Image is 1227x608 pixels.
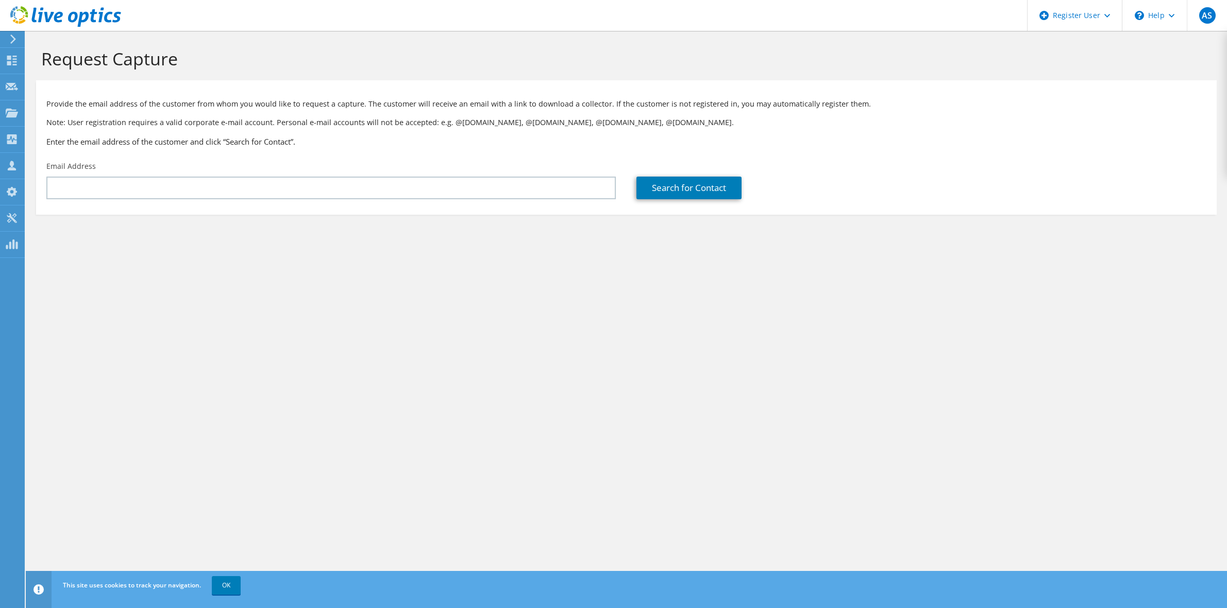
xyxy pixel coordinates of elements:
[41,48,1206,70] h1: Request Capture
[46,161,96,171] label: Email Address
[1135,11,1144,20] svg: \n
[63,581,201,589] span: This site uses cookies to track your navigation.
[46,136,1206,147] h3: Enter the email address of the customer and click “Search for Contact”.
[46,117,1206,128] p: Note: User registration requires a valid corporate e-mail account. Personal e-mail accounts will ...
[636,177,742,199] a: Search for Contact
[212,576,241,595] a: OK
[1199,7,1216,24] span: AS
[46,98,1206,110] p: Provide the email address of the customer from whom you would like to request a capture. The cust...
